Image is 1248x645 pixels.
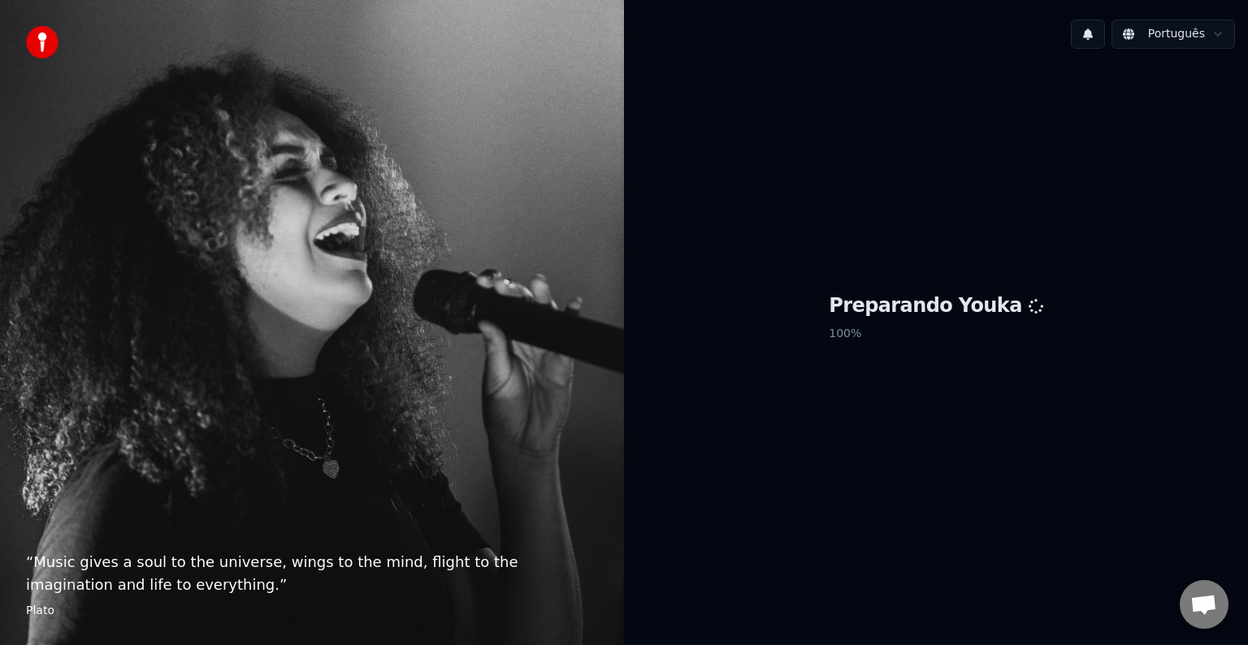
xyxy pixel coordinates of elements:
img: youka [26,26,58,58]
footer: Plato [26,603,598,619]
div: Bate-papo aberto [1180,580,1228,629]
p: “ Music gives a soul to the universe, wings to the mind, flight to the imagination and life to ev... [26,551,598,596]
h1: Preparando Youka [829,293,1043,319]
p: 100 % [829,319,1043,348]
